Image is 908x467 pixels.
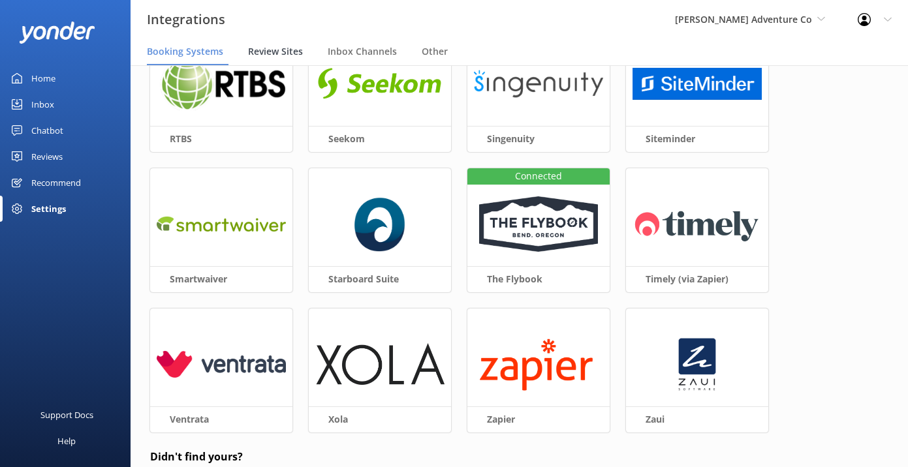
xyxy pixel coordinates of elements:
[315,337,445,393] img: xola_logo.png
[675,13,812,25] span: [PERSON_NAME] Adventure Co
[31,65,55,91] div: Home
[328,45,397,58] span: Inbox Channels
[626,266,768,292] h3: Timely (via Zapier)
[31,117,63,143] div: Chatbot
[147,45,223,58] span: Booking Systems
[147,9,225,30] h3: Integrations
[150,266,292,292] h3: Smartwaiver
[31,196,66,222] div: Settings
[479,196,598,252] img: flybook_logo.png
[150,126,292,151] h3: RTBS
[309,266,451,292] h3: Starboard Suite
[467,406,610,432] h3: Zapier
[40,402,93,428] div: Support Docs
[31,143,63,170] div: Reviews
[309,406,451,432] h3: Xola
[31,170,81,196] div: Recommend
[626,406,768,432] h3: Zaui
[467,266,610,292] h3: The Flybook
[633,196,762,252] img: 1619648023..png
[31,91,54,117] div: Inbox
[474,56,603,112] img: singenuity_logo.png
[309,126,451,151] h3: Seekom
[422,45,448,58] span: Other
[248,45,303,58] span: Review Sites
[150,406,292,432] h3: Ventrata
[57,428,76,454] div: Help
[354,196,406,252] img: starboard_suite_logo.png
[315,56,445,112] img: 1616638368..png
[467,168,610,185] div: Connected
[150,449,888,466] h4: Didn't find yours?
[467,126,610,151] h3: Singenuity
[20,22,95,43] img: yonder-white-logo.png
[626,126,768,151] h3: Siteminder
[157,56,286,112] img: 1624324537..png
[157,196,286,252] img: 1650579744..png
[677,337,717,393] img: 1633406817..png
[633,56,762,112] img: 1710292409..png
[157,337,286,393] img: ventrata_logo.png
[480,337,598,393] img: 1619648013..png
